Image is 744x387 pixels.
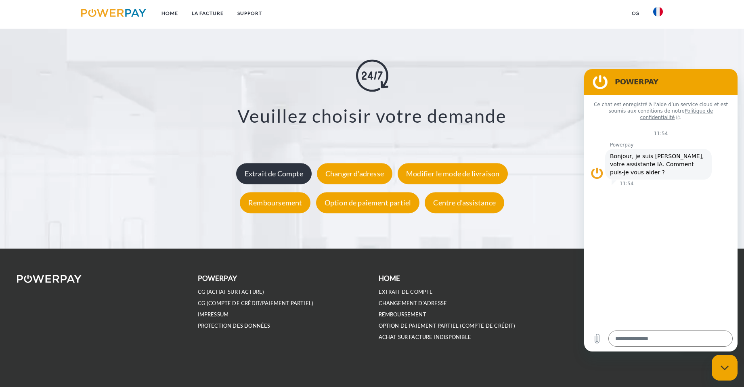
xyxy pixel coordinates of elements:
[198,300,314,307] a: CG (Compte de crédit/paiement partiel)
[396,169,510,178] a: Modifier le mode de livraison
[17,275,82,283] img: logo-powerpay-white.svg
[317,163,392,184] div: Changer d'adresse
[423,198,506,207] a: Centre d'assistance
[240,192,310,213] div: Remboursement
[584,69,738,351] iframe: Fenêtre de messagerie
[398,163,508,184] div: Modifier le mode de livraison
[379,300,447,307] a: Changement d'adresse
[81,9,146,17] img: logo-powerpay.svg
[185,6,231,21] a: LA FACTURE
[198,274,237,282] b: POWERPAY
[379,274,400,282] b: Home
[653,7,663,17] img: fr
[379,334,471,341] a: ACHAT SUR FACTURE INDISPONIBLE
[379,289,433,295] a: EXTRAIT DE COMPTE
[379,311,426,318] a: REMBOURSEMENT
[231,6,269,21] a: Support
[155,6,185,21] a: Home
[712,355,738,381] iframe: Bouton de lancement de la fenêtre de messagerie, conversation en cours
[314,198,422,207] a: Option de paiement partiel
[234,169,314,178] a: Extrait de Compte
[238,198,312,207] a: Remboursement
[236,163,312,184] div: Extrait de Compte
[198,311,229,318] a: IMPRESSUM
[47,105,697,127] h3: Veuillez choisir votre demande
[316,192,420,213] div: Option de paiement partiel
[379,322,516,329] a: OPTION DE PAIEMENT PARTIEL (Compte de crédit)
[356,59,388,92] img: online-shopping.svg
[425,192,504,213] div: Centre d'assistance
[198,322,270,329] a: PROTECTION DES DONNÉES
[315,169,394,178] a: Changer d'adresse
[625,6,646,21] a: CG
[198,289,264,295] a: CG (achat sur facture)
